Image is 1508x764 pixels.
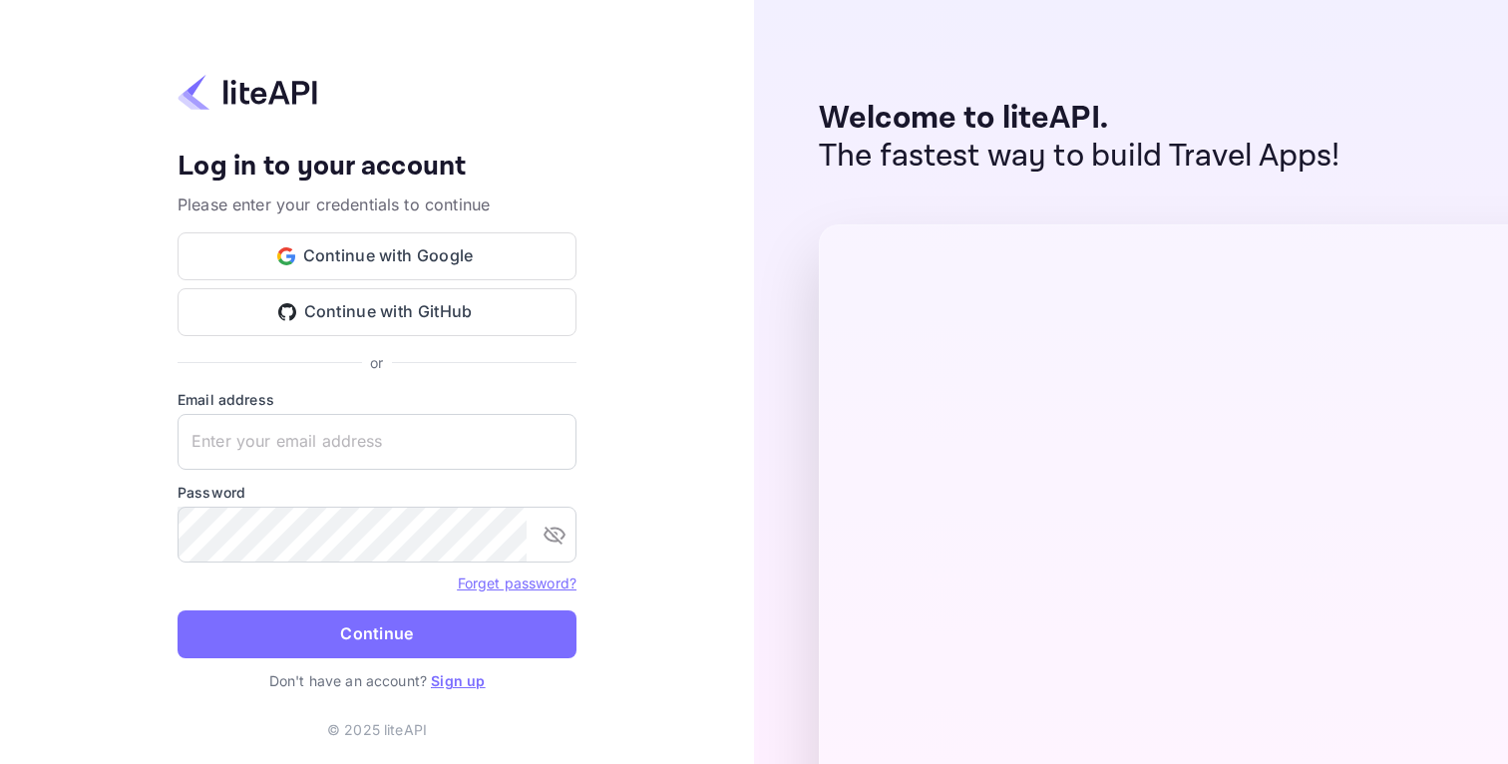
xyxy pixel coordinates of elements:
button: Continue with GitHub [178,288,576,336]
p: © 2025 liteAPI [327,719,427,740]
p: Welcome to liteAPI. [819,100,1340,138]
a: Sign up [431,672,485,689]
input: Enter your email address [178,414,576,470]
img: liteapi [178,73,317,112]
a: Forget password? [458,573,576,592]
p: Please enter your credentials to continue [178,192,576,216]
button: Continue with Google [178,232,576,280]
button: toggle password visibility [535,515,574,555]
h4: Log in to your account [178,150,576,185]
a: Forget password? [458,574,576,591]
label: Email address [178,389,576,410]
button: Continue [178,610,576,658]
p: or [370,352,383,373]
p: Don't have an account? [178,670,576,691]
label: Password [178,482,576,503]
p: The fastest way to build Travel Apps! [819,138,1340,176]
